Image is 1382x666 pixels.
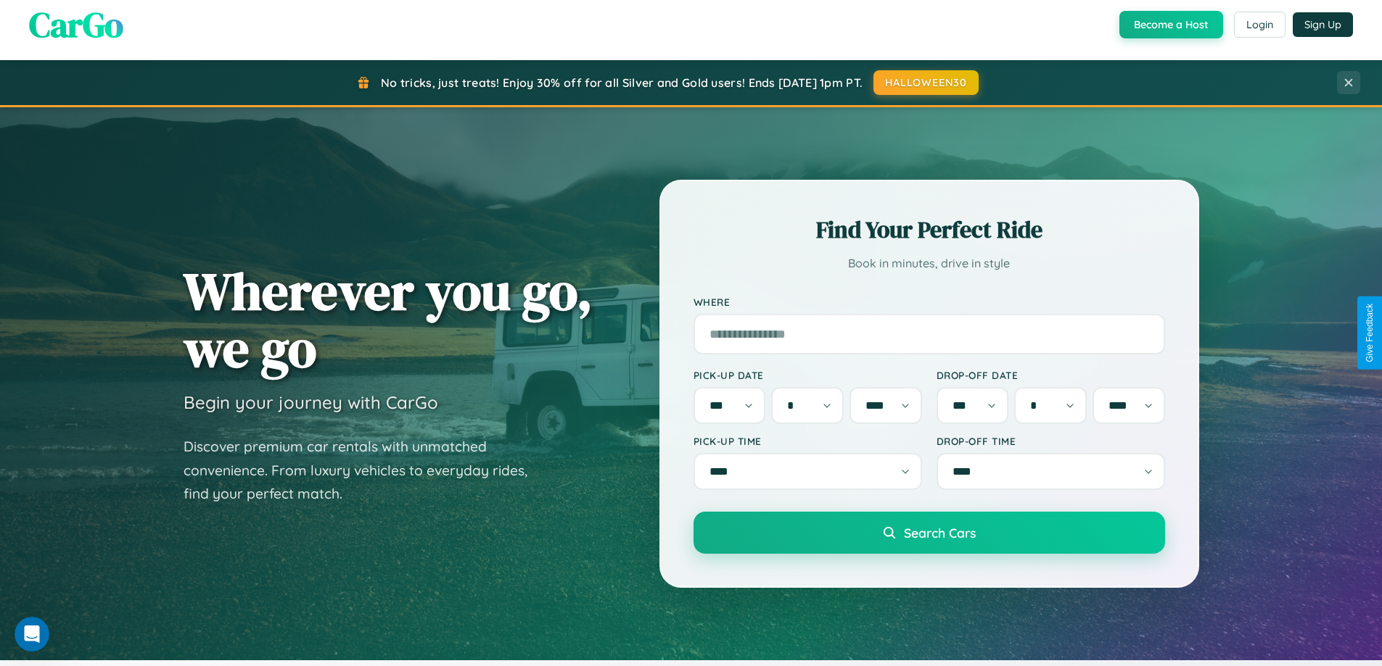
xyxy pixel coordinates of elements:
button: Become a Host [1119,11,1223,38]
label: Pick-up Time [694,435,922,447]
button: Sign Up [1293,12,1353,37]
label: Pick-up Date [694,369,922,381]
label: Where [694,296,1165,308]
p: Book in minutes, drive in style [694,253,1165,274]
span: No tricks, just treats! Enjoy 30% off for all Silver and Gold users! Ends [DATE] 1pm PT. [381,75,863,90]
p: Discover premium car rentals with unmatched convenience. From luxury vehicles to everyday rides, ... [184,435,546,506]
div: Give Feedback [1365,304,1375,362]
iframe: Intercom live chat [15,617,49,652]
button: Search Cars [694,512,1165,554]
button: Login [1234,12,1286,38]
h3: Begin your journey with CarGo [184,391,438,413]
h2: Find Your Perfect Ride [694,214,1165,246]
button: HALLOWEEN30 [873,70,979,95]
label: Drop-off Time [937,435,1165,447]
span: CarGo [29,1,123,49]
span: Search Cars [904,525,976,541]
h1: Wherever you go, we go [184,262,593,377]
label: Drop-off Date [937,369,1165,381]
